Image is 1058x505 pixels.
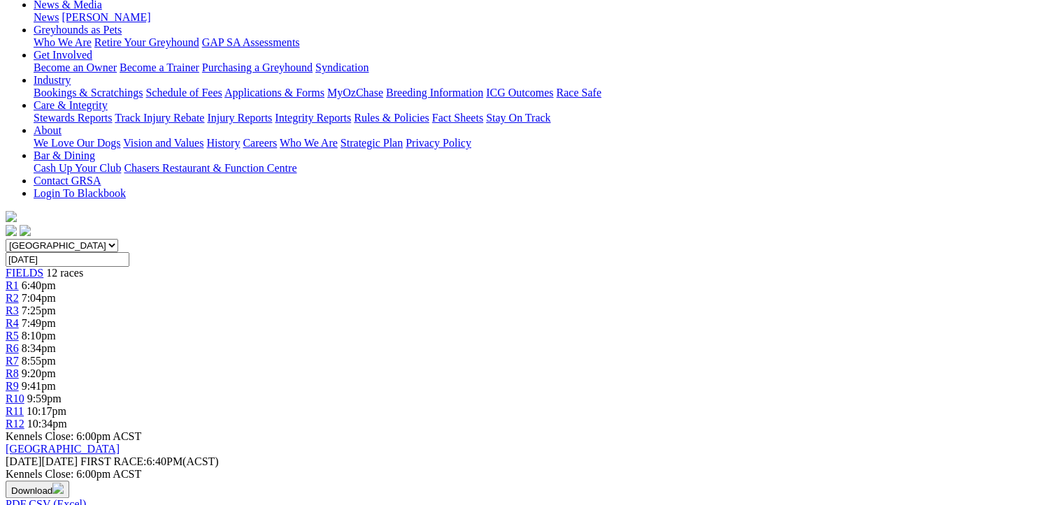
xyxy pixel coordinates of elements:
a: Who We Are [34,36,92,48]
a: Cash Up Your Club [34,162,121,174]
img: twitter.svg [20,225,31,236]
a: Rules & Policies [354,112,429,124]
a: Who We Are [280,137,338,149]
a: Bar & Dining [34,149,95,161]
a: Greyhounds as Pets [34,24,122,36]
a: Vision and Values [123,137,203,149]
a: [PERSON_NAME] [62,11,150,23]
a: Chasers Restaurant & Function Centre [124,162,296,174]
a: R2 [6,292,19,304]
span: 9:20pm [22,367,56,379]
input: Select date [6,252,129,267]
img: logo-grsa-white.png [6,211,17,222]
span: 7:04pm [22,292,56,304]
span: [DATE] [6,455,42,467]
div: Get Involved [34,61,1052,74]
span: 8:34pm [22,342,56,354]
a: Fact Sheets [432,112,483,124]
a: R7 [6,355,19,367]
a: R10 [6,393,24,404]
span: FIRST RACE: [80,455,146,467]
span: 12 races [46,267,83,279]
a: GAP SA Assessments [202,36,300,48]
a: Stay On Track [486,112,550,124]
a: Get Involved [34,49,92,61]
span: [DATE] [6,455,78,467]
a: R12 [6,418,24,430]
span: 8:10pm [22,330,56,342]
a: Industry [34,74,71,86]
div: News & Media [34,11,1052,24]
div: About [34,137,1052,149]
span: 9:41pm [22,380,56,392]
a: FIELDS [6,267,43,279]
a: Breeding Information [386,87,483,98]
a: We Love Our Dogs [34,137,120,149]
a: R5 [6,330,19,342]
a: MyOzChase [327,87,383,98]
a: Careers [243,137,277,149]
a: Bookings & Scratchings [34,87,143,98]
span: 10:34pm [27,418,67,430]
div: Kennels Close: 6:00pm ACST [6,468,1052,481]
a: Become an Owner [34,61,117,73]
div: Bar & Dining [34,162,1052,175]
span: Kennels Close: 6:00pm ACST [6,430,141,442]
a: Contact GRSA [34,175,101,186]
span: 10:17pm [27,405,66,417]
span: 6:40PM(ACST) [80,455,219,467]
a: Track Injury Rebate [115,112,204,124]
a: Syndication [315,61,369,73]
a: About [34,124,62,136]
a: R8 [6,367,19,379]
button: Download [6,481,69,498]
a: R6 [6,342,19,354]
a: Retire Your Greyhound [94,36,199,48]
a: R1 [6,279,19,291]
a: R11 [6,405,24,417]
span: 7:49pm [22,317,56,329]
a: Strategic Plan [341,137,403,149]
a: Schedule of Fees [145,87,222,98]
a: [GEOGRAPHIC_DATA] [6,443,120,455]
a: Purchasing a Greyhound [202,61,313,73]
a: Race Safe [556,87,601,98]
a: Login To Blackbook [34,187,126,199]
img: facebook.svg [6,225,17,236]
a: Stewards Reports [34,112,112,124]
a: Become a Trainer [120,61,199,73]
img: download.svg [52,483,64,494]
a: Injury Reports [207,112,272,124]
a: Integrity Reports [275,112,351,124]
a: Privacy Policy [406,137,471,149]
a: R3 [6,305,19,316]
a: ICG Outcomes [486,87,553,98]
span: 8:55pm [22,355,56,367]
a: History [206,137,240,149]
div: Care & Integrity [34,112,1052,124]
a: Care & Integrity [34,99,108,111]
span: 7:25pm [22,305,56,316]
span: 9:59pm [27,393,62,404]
div: Industry [34,87,1052,99]
a: R4 [6,317,19,329]
a: R9 [6,380,19,392]
span: 6:40pm [22,279,56,291]
a: News [34,11,59,23]
a: Applications & Forms [224,87,324,98]
div: Greyhounds as Pets [34,36,1052,49]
